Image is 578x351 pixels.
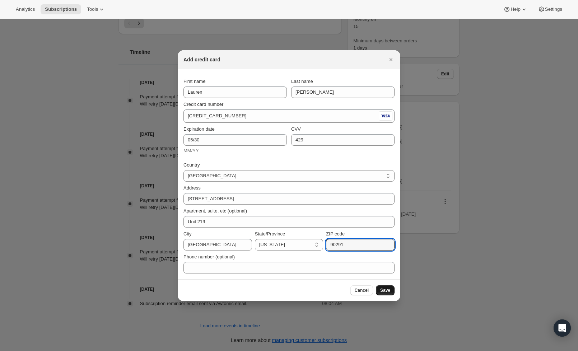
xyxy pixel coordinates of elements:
[83,4,109,14] button: Tools
[326,231,345,237] span: ZIP code
[355,287,369,293] span: Cancel
[376,285,395,295] button: Save
[183,56,220,63] h2: Add credit card
[11,4,39,14] button: Analytics
[183,79,205,84] span: First name
[16,6,35,12] span: Analytics
[183,254,235,259] span: Phone number (optional)
[183,185,201,191] span: Address
[291,79,313,84] span: Last name
[183,148,199,153] span: MM/YY
[554,319,571,337] div: Open Intercom Messenger
[183,162,200,168] span: Country
[350,285,373,295] button: Cancel
[511,6,520,12] span: Help
[87,6,98,12] span: Tools
[45,6,77,12] span: Subscriptions
[533,4,567,14] button: Settings
[183,102,223,107] span: Credit card number
[386,55,396,65] button: Close
[183,208,247,214] span: Apartment, suite, etc (optional)
[499,4,532,14] button: Help
[255,231,285,237] span: State/Province
[41,4,81,14] button: Subscriptions
[183,231,191,237] span: City
[545,6,562,12] span: Settings
[183,126,215,132] span: Expiration date
[380,287,390,293] span: Save
[291,126,301,132] span: CVV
